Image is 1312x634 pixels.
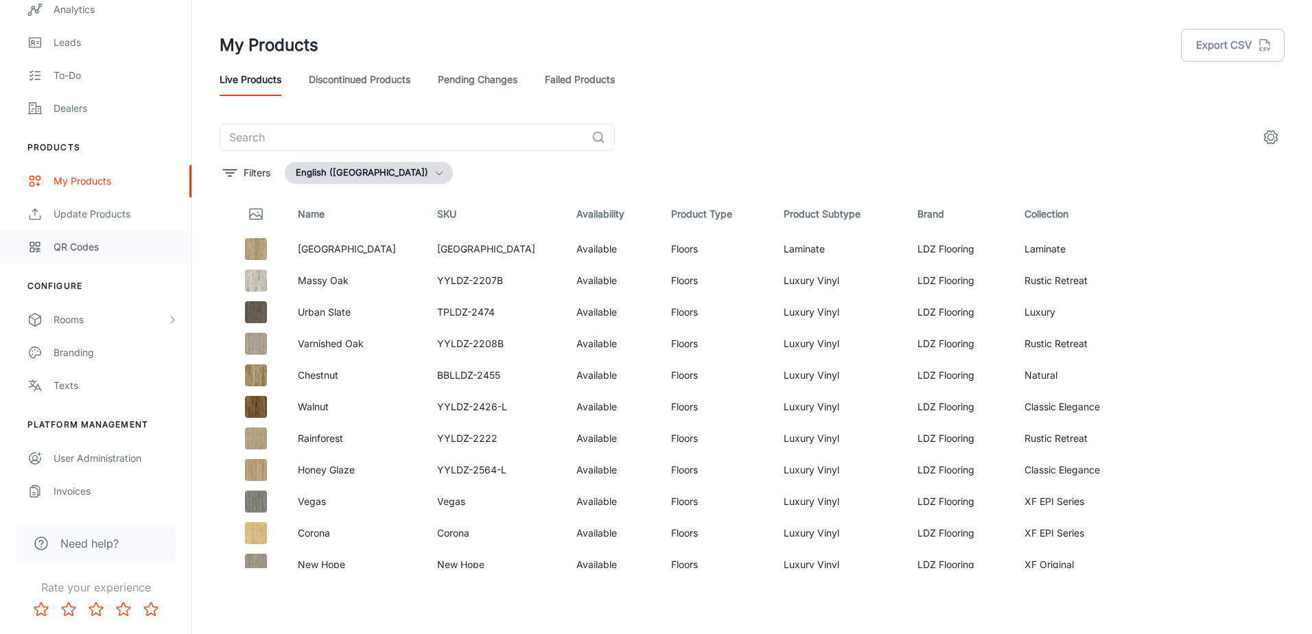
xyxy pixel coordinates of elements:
td: LDZ Flooring [906,423,1014,454]
a: Chestnut [298,369,338,381]
td: LDZ Flooring [906,360,1014,391]
td: Available [565,233,660,265]
a: Massy Oak [298,274,349,286]
td: Available [565,423,660,454]
a: Urban Slate [298,306,351,318]
td: Luxury Vinyl [773,549,906,580]
p: Rate your experience [11,579,180,596]
td: YYLDZ-2207B [426,265,565,296]
td: Luxury Vinyl [773,423,906,454]
td: LDZ Flooring [906,265,1014,296]
th: Name [287,195,426,233]
th: Collection [1014,195,1145,233]
td: Available [565,328,660,360]
a: Corona [298,527,330,539]
td: LDZ Flooring [906,486,1014,517]
svg: Thumbnail [248,206,264,222]
td: Luxury Vinyl [773,360,906,391]
td: Floors [660,296,773,328]
td: YYLDZ-2564-L [426,454,565,486]
td: LDZ Flooring [906,391,1014,423]
td: Natural [1014,360,1145,391]
td: LDZ Flooring [906,454,1014,486]
td: Floors [660,360,773,391]
td: Corona [426,517,565,549]
td: Luxury Vinyl [773,265,906,296]
button: Rate 3 star [82,596,110,623]
td: Available [565,486,660,517]
div: Invoices [54,484,178,499]
td: LDZ Flooring [906,517,1014,549]
td: XF EPI Series [1014,486,1145,517]
div: Texts [54,378,178,393]
div: To-do [54,68,178,83]
a: Varnished Oak [298,338,364,349]
div: QR Codes [54,239,178,255]
a: Failed Products [545,63,615,96]
div: My Products [54,174,178,189]
td: Luxury Vinyl [773,391,906,423]
td: Vegas [426,486,565,517]
div: Dealers [54,101,178,116]
div: Branding [54,345,178,360]
div: Analytics [54,2,178,17]
td: Floors [660,454,773,486]
button: Rate 4 star [110,596,137,623]
td: LDZ Flooring [906,296,1014,328]
td: Classic Elegance [1014,391,1145,423]
td: BBLLDZ-2455 [426,360,565,391]
td: Available [565,265,660,296]
div: Leads [54,35,178,50]
div: User Administration [54,451,178,466]
button: filter [220,162,274,184]
a: Live Products [220,63,281,96]
a: Rainforest [298,432,343,444]
td: Rustic Retreat [1014,328,1145,360]
td: [GEOGRAPHIC_DATA] [426,233,565,265]
th: Product Subtype [773,195,906,233]
td: Laminate [1014,233,1145,265]
td: XF Original [1014,549,1145,580]
a: Pending Changes [438,63,517,96]
th: Brand [906,195,1014,233]
td: Available [565,517,660,549]
td: Floors [660,423,773,454]
td: Floors [660,549,773,580]
button: Export CSV [1181,29,1285,62]
td: YYLDZ-2208B [426,328,565,360]
td: XF EPI Series [1014,517,1145,549]
th: Product Type [660,195,773,233]
td: Available [565,391,660,423]
td: Luxury Vinyl [773,517,906,549]
td: Available [565,454,660,486]
button: Rate 5 star [137,596,165,623]
td: Floors [660,391,773,423]
a: Vegas [298,495,326,507]
a: [GEOGRAPHIC_DATA] [298,243,396,255]
button: Rate 2 star [55,596,82,623]
td: Luxury [1014,296,1145,328]
td: Floors [660,517,773,549]
td: Luxury Vinyl [773,296,906,328]
a: New Hope [298,559,345,570]
a: Walnut [298,401,329,412]
td: Available [565,549,660,580]
td: YYLDZ-2426-L [426,391,565,423]
td: LDZ Flooring [906,328,1014,360]
a: Discontinued Products [309,63,410,96]
td: Classic Elegance [1014,454,1145,486]
th: SKU [426,195,565,233]
td: Rustic Retreat [1014,423,1145,454]
td: Floors [660,265,773,296]
button: English ([GEOGRAPHIC_DATA]) [285,162,453,184]
span: Need help? [60,535,119,552]
td: Floors [660,233,773,265]
button: Rate 1 star [27,596,55,623]
td: YYLDZ-2222 [426,423,565,454]
td: Available [565,296,660,328]
div: Update Products [54,207,178,222]
td: Floors [660,328,773,360]
button: settings [1257,124,1285,151]
td: Rustic Retreat [1014,265,1145,296]
td: LDZ Flooring [906,233,1014,265]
